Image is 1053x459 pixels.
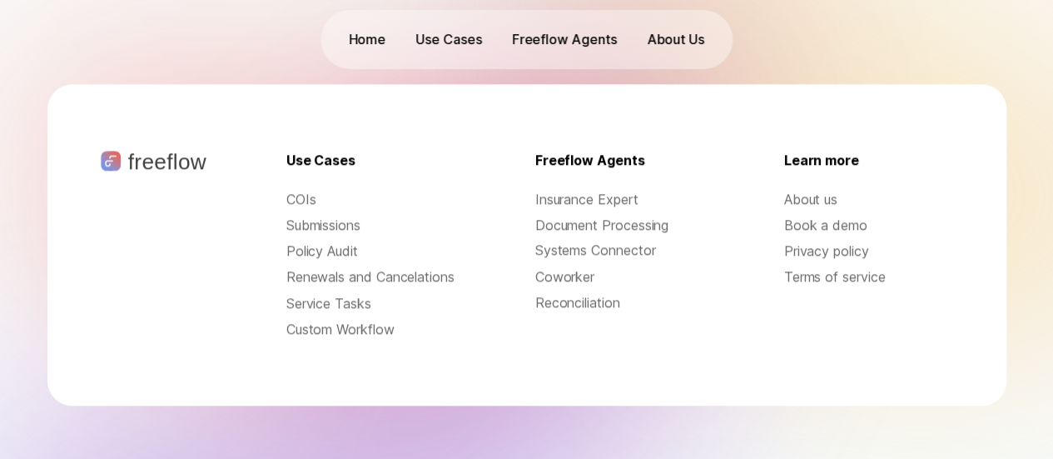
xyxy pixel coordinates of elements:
a: Privacy policy [784,242,953,261]
a: Submissions [286,216,455,235]
p: Home [349,30,386,49]
p: Freeflow Agents [512,30,617,49]
p: Freeflow Agents [535,151,645,170]
p: COIs [286,190,455,209]
p: freeflow [128,151,206,172]
a: About Us [638,27,713,52]
a: Home [340,27,395,52]
a: Service Tasks [286,294,455,313]
p: About Us [647,30,704,49]
div: Use Cases [416,30,482,49]
div: Insurance Expert [535,190,704,209]
a: Terms of service [784,267,953,287]
a: Book a demo [784,216,953,235]
a: Policy Audit [286,242,455,261]
p: Use Cases [286,151,355,170]
p: Learn more [784,151,859,170]
div: Document Processing [535,216,704,234]
a: Custom Workflow [286,320,455,339]
div: Coworker [535,267,704,287]
a: About us [784,190,953,209]
a: Freeflow Agents [504,27,625,52]
div: Reconciliation [535,293,704,312]
a: Renewals and Cancelations [286,267,455,287]
div: Systems Connector [535,241,704,260]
